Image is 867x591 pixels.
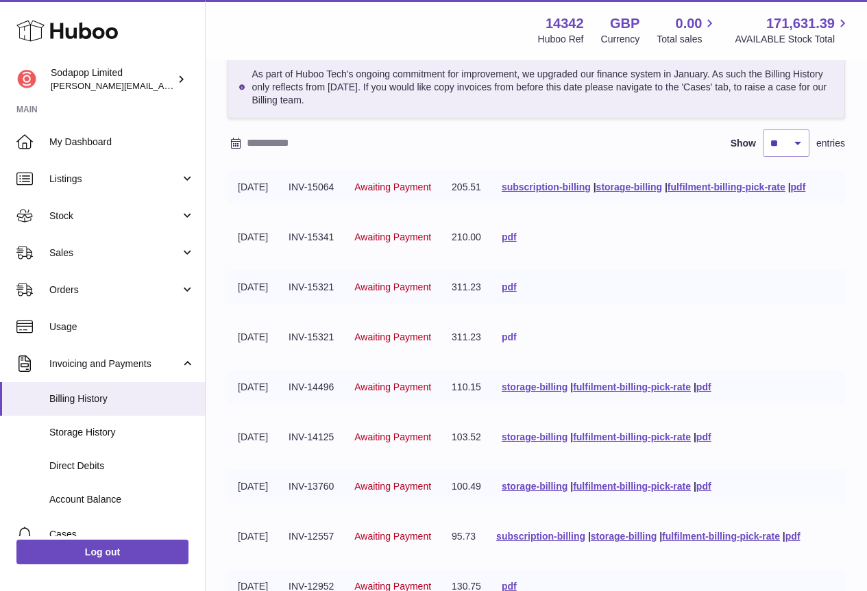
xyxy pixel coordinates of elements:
td: 205.51 [441,171,491,204]
a: pdf [785,531,801,542]
td: INV-15064 [278,171,344,204]
a: fulfilment-billing-pick-rate [573,381,691,392]
a: 0.00 Total sales [657,14,718,46]
span: Listings [49,173,180,186]
td: INV-13760 [278,470,344,503]
a: storage-billing [591,531,657,542]
td: [DATE] [228,370,278,404]
span: | [783,531,785,542]
a: pdf [502,231,517,242]
td: [DATE] [228,221,278,254]
td: 110.15 [441,370,491,404]
span: | [594,181,596,192]
a: pdf [696,481,711,492]
span: | [694,431,696,442]
span: 171,631.39 [766,14,835,33]
span: | [570,481,573,492]
a: fulfilment-billing-pick-rate [573,431,691,442]
td: 311.23 [441,271,491,304]
label: Show [731,137,756,150]
span: 0.00 [676,14,703,33]
td: [DATE] [228,520,278,553]
a: Log out [16,540,188,564]
td: 210.00 [441,221,491,254]
span: Awaiting Payment [354,431,431,442]
a: pdf [696,381,711,392]
a: subscription-billing [502,181,591,192]
span: Billing History [49,392,195,405]
a: storage-billing [596,181,662,192]
td: [DATE] [228,171,278,204]
a: pdf [696,431,711,442]
span: | [665,181,668,192]
span: Invoicing and Payments [49,357,180,370]
td: INV-15341 [278,221,344,254]
span: entries [816,137,845,150]
strong: GBP [610,14,639,33]
td: [DATE] [228,271,278,304]
span: | [694,481,696,492]
td: INV-14125 [278,420,344,454]
span: Stock [49,210,180,223]
a: storage-billing [502,431,567,442]
span: Orders [49,284,180,297]
span: Awaiting Payment [354,481,431,492]
div: Sodapop Limited [51,66,174,92]
span: | [570,431,573,442]
a: fulfilment-billing-pick-rate [573,481,691,492]
div: Currency [601,33,640,46]
a: storage-billing [502,381,567,392]
span: Awaiting Payment [354,531,431,542]
a: fulfilment-billing-pick-rate [662,531,780,542]
a: fulfilment-billing-pick-rate [668,181,785,192]
td: 100.49 [441,470,491,503]
td: INV-14496 [278,370,344,404]
span: [PERSON_NAME][EMAIL_ADDRESS][DOMAIN_NAME] [51,80,275,91]
span: | [659,531,662,542]
span: | [694,381,696,392]
span: Cases [49,528,195,541]
img: david@sodapop-audio.co.uk [16,69,37,90]
td: INV-15321 [278,271,344,304]
td: 103.52 [441,420,491,454]
td: [DATE] [228,470,278,503]
td: [DATE] [228,420,278,454]
span: Awaiting Payment [354,231,431,242]
span: Awaiting Payment [354,181,431,192]
span: Total sales [657,33,718,46]
a: pdf [502,281,517,292]
span: Direct Debits [49,460,195,473]
a: 171,631.39 AVAILABLE Stock Total [735,14,851,46]
a: pdf [502,331,517,342]
span: | [570,381,573,392]
div: Huboo Ref [538,33,584,46]
span: My Dashboard [49,136,195,149]
span: Awaiting Payment [354,331,431,342]
span: Sales [49,247,180,260]
span: | [788,181,791,192]
span: Usage [49,320,195,334]
span: Awaiting Payment [354,381,431,392]
span: Account Balance [49,493,195,506]
a: storage-billing [502,481,567,492]
span: | [588,531,591,542]
td: 95.73 [441,520,486,553]
span: Awaiting Payment [354,281,431,292]
span: AVAILABLE Stock Total [735,33,851,46]
td: 311.23 [441,320,491,354]
div: As part of Huboo Tech's ongoing commitment for improvement, we upgraded our finance system in Jan... [228,56,845,118]
td: INV-15321 [278,320,344,354]
span: Storage History [49,426,195,439]
td: [DATE] [228,320,278,354]
td: INV-12557 [278,520,344,553]
a: pdf [791,181,806,192]
a: subscription-billing [496,531,585,542]
strong: 14342 [546,14,584,33]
